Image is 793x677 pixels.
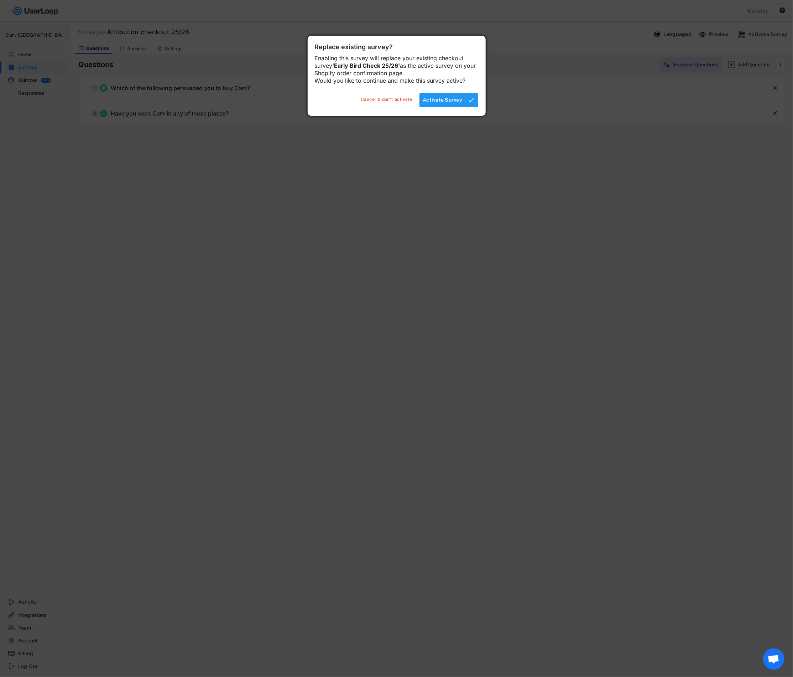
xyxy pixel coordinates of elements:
div: Replace existing survey? [315,43,479,51]
button: check [468,97,475,104]
div: Enabling this survey will replace your existing checkout survey as the active survey on your Shop... [315,55,479,84]
strong: 'Early Bird Check 25/26' [333,62,400,69]
div: Open chat [763,648,784,670]
div: Cancel & don't activate [361,97,412,103]
div: Activate Survey [423,97,463,103]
